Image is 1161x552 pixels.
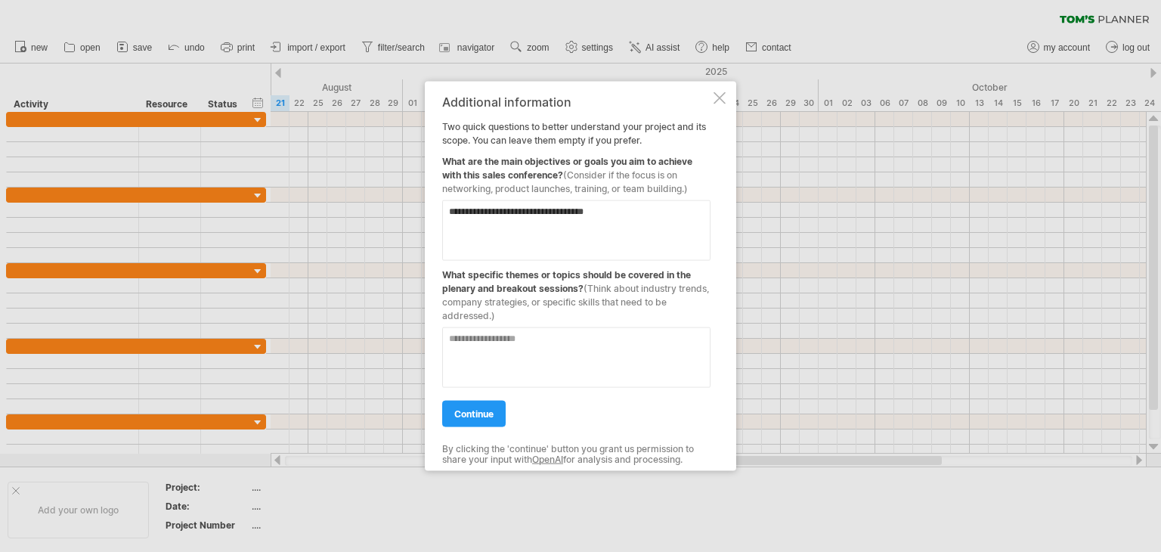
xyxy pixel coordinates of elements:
a: continue [442,401,506,427]
div: By clicking the 'continue' button you grant us permission to share your input with for analysis a... [442,444,711,466]
div: What specific themes or topics should be covered in the plenary and breakout sessions? [442,261,711,323]
div: Two quick questions to better understand your project and its scope. You can leave them empty if ... [442,95,711,457]
div: What are the main objectives or goals you aim to achieve with this sales conference? [442,147,711,196]
div: Additional information [442,95,711,109]
span: (Think about industry trends, company strategies, or specific skills that need to be addressed.) [442,283,709,321]
span: continue [454,408,494,420]
span: (Consider if the focus is on networking, product launches, training, or team building.) [442,169,688,194]
a: OpenAI [532,454,563,465]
